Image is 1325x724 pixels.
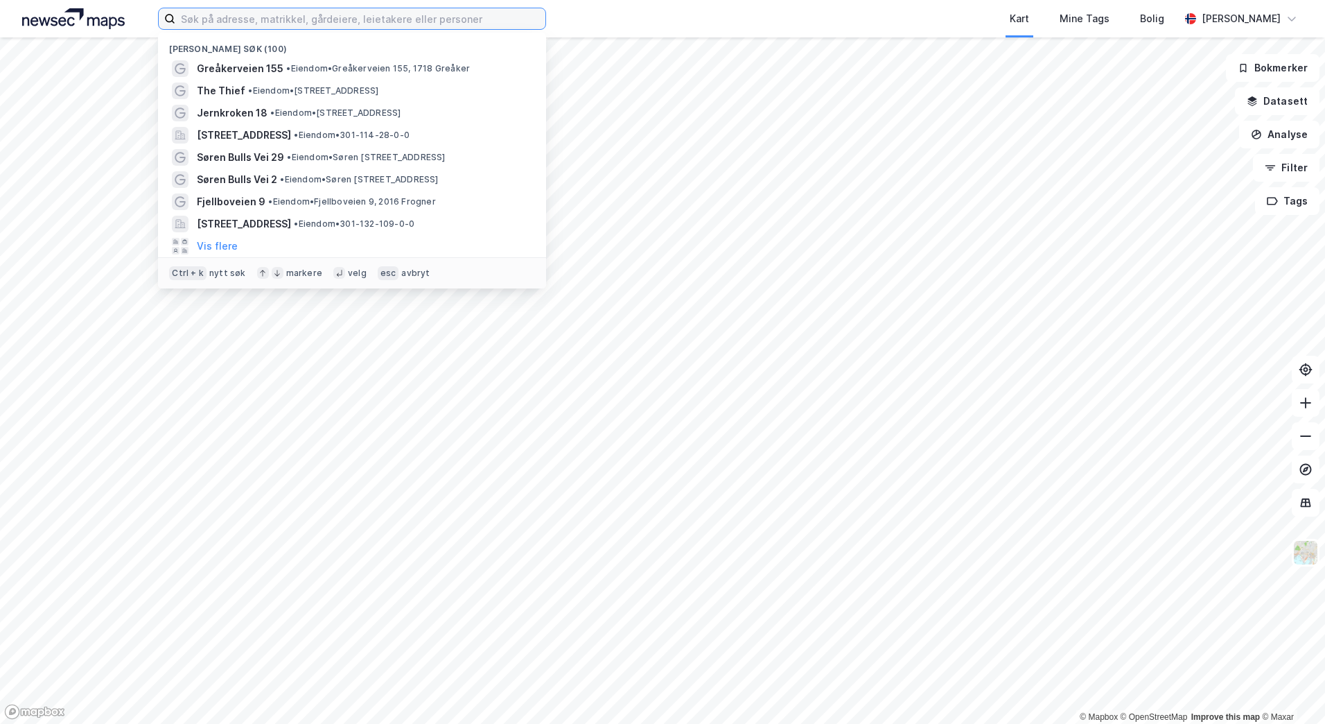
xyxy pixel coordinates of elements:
span: Eiendom • 301-132-109-0-0 [294,218,414,230]
span: • [248,85,252,96]
span: • [286,63,290,74]
span: Greåkerveien 155 [197,60,283,77]
span: • [268,196,272,207]
div: nytt søk [209,268,246,279]
div: velg [348,268,367,279]
span: [STREET_ADDRESS] [197,127,291,144]
span: Eiendom • Søren [STREET_ADDRESS] [287,152,445,163]
span: • [270,107,274,118]
span: [STREET_ADDRESS] [197,216,291,232]
div: [PERSON_NAME] søk (100) [158,33,546,58]
span: Eiendom • Greåkerveien 155, 1718 Greåker [286,63,470,74]
div: Kontrollprogram for chat [1256,657,1325,724]
span: Jernkroken 18 [197,105,267,121]
span: • [287,152,291,162]
span: Søren Bulls Vei 29 [197,149,284,166]
div: Bolig [1140,10,1164,27]
span: Søren Bulls Vei 2 [197,171,277,188]
img: logo.a4113a55bc3d86da70a041830d287a7e.svg [22,8,125,29]
div: Kart [1010,10,1029,27]
span: • [294,130,298,140]
div: Ctrl + k [169,266,207,280]
span: Fjellboveien 9 [197,193,265,210]
span: Eiendom • Fjellboveien 9, 2016 Frogner [268,196,435,207]
div: [PERSON_NAME] [1202,10,1281,27]
span: • [294,218,298,229]
div: avbryt [401,268,430,279]
span: • [280,174,284,184]
div: esc [378,266,399,280]
span: Eiendom • [STREET_ADDRESS] [248,85,378,96]
span: Eiendom • 301-114-28-0-0 [294,130,410,141]
iframe: Chat Widget [1256,657,1325,724]
span: Eiendom • [STREET_ADDRESS] [270,107,401,119]
span: Eiendom • Søren [STREET_ADDRESS] [280,174,438,185]
button: Vis flere [197,238,238,255]
div: Mine Tags [1060,10,1109,27]
div: markere [286,268,322,279]
span: The Thief [197,83,245,99]
input: Søk på adresse, matrikkel, gårdeiere, leietakere eller personer [175,8,545,29]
